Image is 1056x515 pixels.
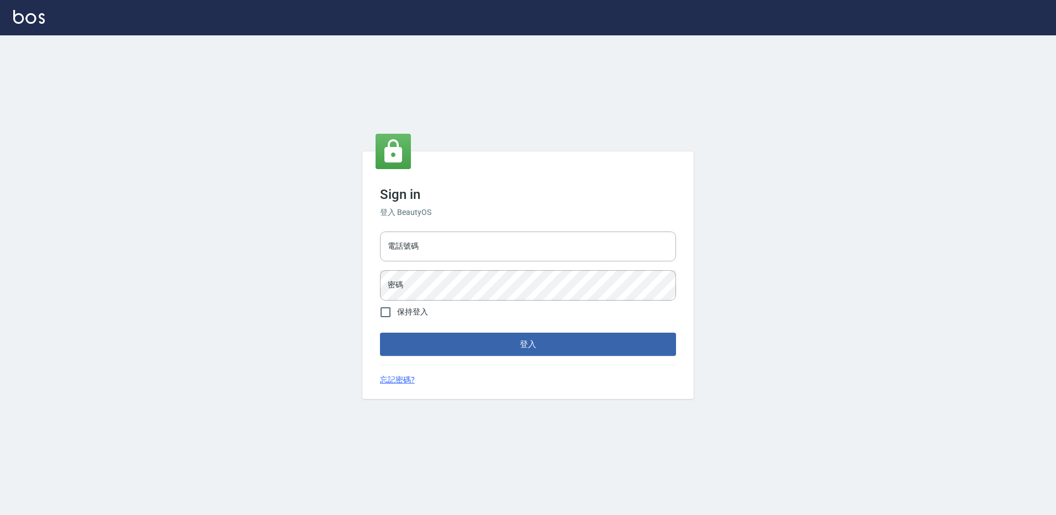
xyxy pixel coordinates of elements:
span: 保持登入 [397,306,428,318]
a: 忘記密碼? [380,374,415,386]
img: Logo [13,10,45,24]
button: 登入 [380,333,676,356]
h6: 登入 BeautyOS [380,207,676,218]
h3: Sign in [380,187,676,202]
